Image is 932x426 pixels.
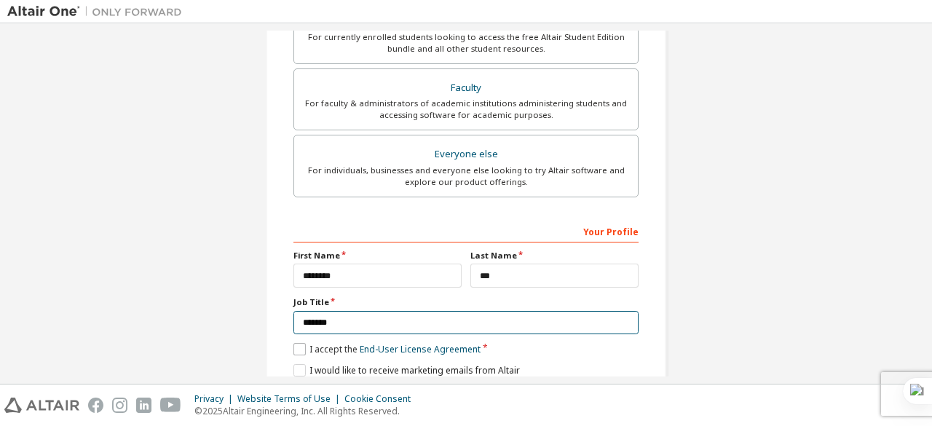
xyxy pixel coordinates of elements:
[4,398,79,413] img: altair_logo.svg
[303,78,629,98] div: Faculty
[470,250,639,261] label: Last Name
[360,343,481,355] a: End-User License Agreement
[7,4,189,19] img: Altair One
[88,398,103,413] img: facebook.svg
[303,144,629,165] div: Everyone else
[303,31,629,55] div: For currently enrolled students looking to access the free Altair Student Edition bundle and all ...
[136,398,151,413] img: linkedin.svg
[293,343,481,355] label: I accept the
[160,398,181,413] img: youtube.svg
[194,393,237,405] div: Privacy
[303,98,629,121] div: For faculty & administrators of academic institutions administering students and accessing softwa...
[293,219,639,242] div: Your Profile
[112,398,127,413] img: instagram.svg
[293,250,462,261] label: First Name
[303,165,629,188] div: For individuals, businesses and everyone else looking to try Altair software and explore our prod...
[237,393,344,405] div: Website Terms of Use
[344,393,419,405] div: Cookie Consent
[293,296,639,308] label: Job Title
[194,405,419,417] p: © 2025 Altair Engineering, Inc. All Rights Reserved.
[293,364,520,376] label: I would like to receive marketing emails from Altair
